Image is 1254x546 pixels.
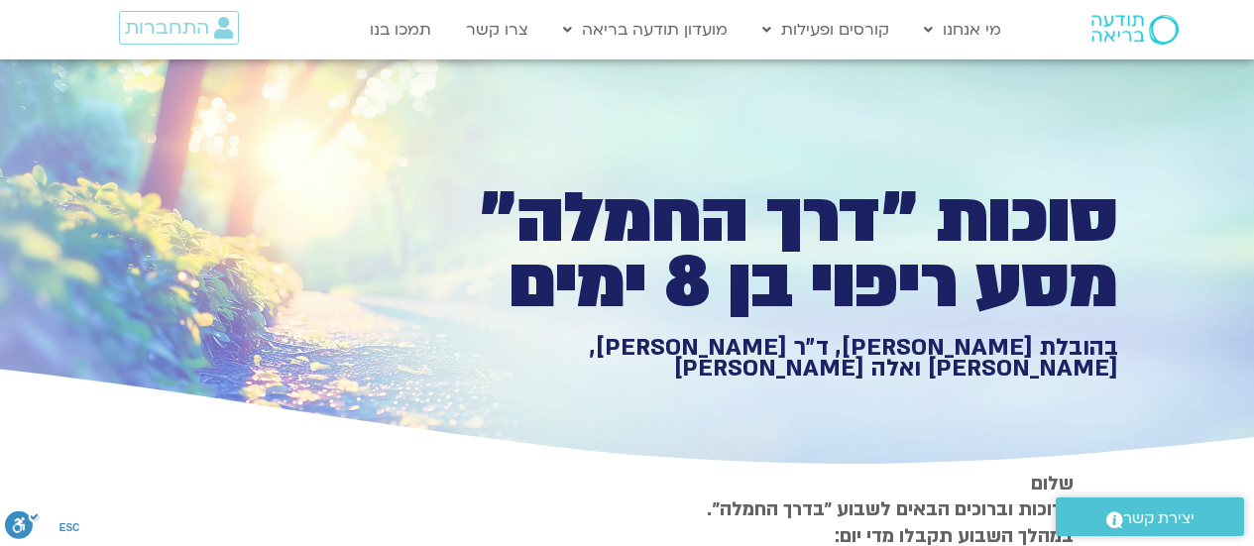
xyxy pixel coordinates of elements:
[1056,497,1244,536] a: יצירת קשר
[1123,505,1195,532] span: יצירת קשר
[431,337,1118,380] h1: בהובלת [PERSON_NAME], ד״ר [PERSON_NAME], [PERSON_NAME] ואלה [PERSON_NAME]
[360,11,441,49] a: תמכו בנו
[752,11,899,49] a: קורסים ופעילות
[431,186,1118,316] h1: סוכות ״דרך החמלה״ מסע ריפוי בן 8 ימים
[914,11,1011,49] a: מי אנחנו
[1091,15,1179,45] img: תודעה בריאה
[119,11,239,45] a: התחברות
[1031,471,1074,496] strong: שלום
[125,17,209,39] span: התחברות
[553,11,738,49] a: מועדון תודעה בריאה
[456,11,538,49] a: צרו קשר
